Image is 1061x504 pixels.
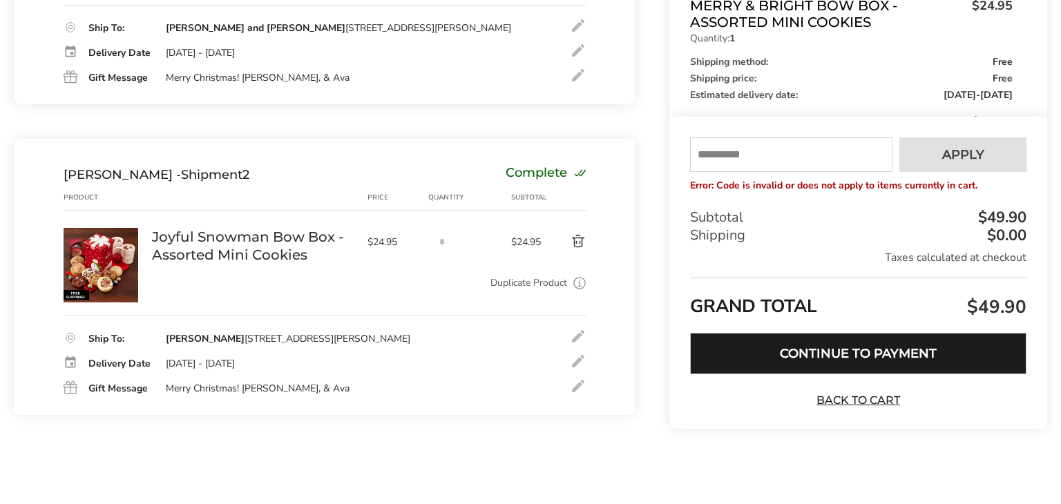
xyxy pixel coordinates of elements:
div: Merry Christmas! [PERSON_NAME], & Ava [166,382,350,395]
a: Joyful Snowman Bow Box - Assorted Mini Cookies [64,227,138,240]
p: Quantity: [690,34,1013,43]
span: [DATE] [980,88,1013,101]
div: Shipping method: [690,57,1013,67]
span: Apply [942,148,984,161]
div: [DATE] - [DATE] [166,358,235,370]
strong: 1 [729,32,735,45]
div: Gift Message [88,384,152,394]
button: Continue to Payment [690,333,1026,374]
div: Merry Christmas! [PERSON_NAME], & Ava [166,72,350,84]
div: Ship To: [88,334,152,344]
a: Back to Cart [810,393,907,408]
div: Shipment [64,167,249,182]
div: Subtotal [511,192,545,203]
span: $24.95 [972,114,1013,130]
input: Quantity input [428,228,456,255]
span: $24.95 [511,235,545,249]
strong: [PERSON_NAME] [166,332,245,345]
div: Estimated delivery date: [690,90,1013,100]
div: [DATE] - [DATE] [166,47,235,59]
div: [STREET_ADDRESS][PERSON_NAME] [166,333,410,345]
div: Price [367,192,428,203]
span: 2 [242,167,249,182]
div: Product [64,192,152,203]
div: $49.90 [975,210,1026,225]
div: $0.00 [984,228,1026,243]
span: Free [993,74,1013,84]
span: [PERSON_NAME] - [64,167,181,182]
div: Gift Message [88,73,152,83]
div: Ship To: [88,23,152,33]
div: Shipping price: [690,74,1013,84]
span: - [944,90,1013,100]
img: Joyful Snowman Bow Box - Assorted Mini Cookies [64,228,138,302]
button: Delete product [546,233,586,250]
div: Shipping [690,226,1026,244]
div: Subtotal [690,209,1026,226]
a: Joyful Snowman Bow Box - Assorted Mini Cookies [152,228,354,264]
div: Quantity [428,192,511,203]
div: GRAND TOTAL [690,278,1026,322]
span: $24.95 [367,235,421,249]
strong: [PERSON_NAME] and [PERSON_NAME] [166,21,345,35]
div: Delivery Date [88,48,152,58]
div: Subtotal [690,114,1013,130]
div: Complete [506,167,586,182]
p: Error: Code is invalid or does not apply to items currently in cart. [690,179,1026,192]
span: Free [993,57,1013,67]
div: Taxes calculated at checkout [690,250,1026,265]
span: $49.90 [964,295,1026,319]
div: Delivery Date [88,359,152,369]
div: [STREET_ADDRESS][PERSON_NAME] [166,22,511,35]
button: Apply [899,137,1026,172]
span: [DATE] [944,88,976,101]
a: Duplicate Product [490,275,567,291]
